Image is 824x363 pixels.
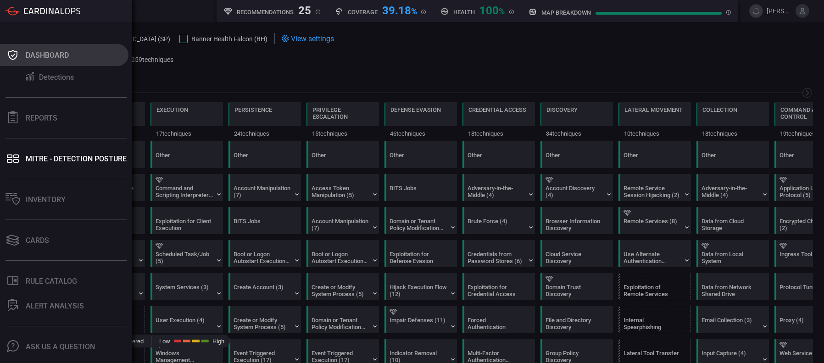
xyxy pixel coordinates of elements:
[306,126,379,141] div: 15 techniques
[72,207,145,234] div: T1190: Exploit Public-Facing Application
[624,218,681,231] div: Remote Services (8)
[546,152,603,165] div: Other
[159,338,170,345] span: Low
[312,317,369,330] div: Domain or Tenant Policy Modification (2)
[150,126,223,141] div: 17 techniques
[462,102,535,141] div: TA0006: Credential Access
[72,240,145,267] div: T1566: Phishing
[618,102,691,141] div: TA0008: Lateral Movement
[234,185,291,198] div: Account Manipulation (7)
[479,4,505,15] div: 100
[39,73,74,82] div: Detections
[228,141,301,168] div: Other
[306,207,379,234] div: T1098: Account Manipulation
[150,207,223,234] div: T1203: Exploitation for Client Execution
[468,185,525,198] div: Adversary-in-the-Middle (4)
[696,207,769,234] div: T1530: Data from Cloud Storage
[462,240,535,267] div: T1555: Credentials from Password Stores
[306,240,379,267] div: T1547: Boot or Logon Autostart Execution
[228,306,301,333] div: T1543: Create or Modify System Process
[306,174,379,201] div: T1134: Access Token Manipulation
[468,152,525,165] div: Other
[306,102,379,141] div: TA0004: Privilege Escalation
[72,174,145,201] div: T1189: Drive-by Compromise
[282,33,334,44] div: View settings
[72,306,145,333] div: T1133: External Remote Services
[702,218,759,231] div: Data from Cloud Storage
[312,106,373,120] div: Privilege Escalation
[93,56,173,63] p: Showing 259 / 259 techniques
[234,218,291,231] div: BITS Jobs
[312,185,369,198] div: Access Token Manipulation (5)
[468,218,525,231] div: Brute Force (4)
[237,9,294,16] h5: Recommendations
[618,273,691,300] div: T1210: Exploitation of Remote Services (Not covered)
[624,106,683,113] div: Lateral Movement
[306,141,379,168] div: Other
[468,106,526,113] div: Credential Access
[234,251,291,264] div: Boot or Logon Autostart Execution (14)
[228,102,301,141] div: TA0003: Persistence
[468,284,525,297] div: Exploitation for Credential Access
[234,106,272,113] div: Persistence
[624,152,681,165] div: Other
[462,126,535,141] div: 18 techniques
[618,207,691,234] div: T1021: Remote Services
[306,306,379,333] div: T1484: Domain or Tenant Policy Modification
[546,106,578,113] div: Discovery
[312,284,369,297] div: Create or Modify System Process (5)
[702,251,759,264] div: Data from Local System
[540,141,613,168] div: Other
[298,4,311,15] div: 25
[696,240,769,267] div: T1005: Data from Local System
[702,284,759,297] div: Data from Network Shared Drive
[540,102,613,141] div: TA0007: Discovery
[390,218,447,231] div: Domain or Tenant Policy Modification (2)
[306,273,379,300] div: T1543: Create or Modify System Process
[26,114,57,122] div: Reports
[384,102,457,141] div: TA0005: Defense Evasion
[384,207,457,234] div: T1484: Domain or Tenant Policy Modification
[26,51,69,60] div: Dashboard
[618,306,691,333] div: T1534: Internal Spearphishing (Not covered)
[462,174,535,201] div: T1557: Adversary-in-the-Middle
[546,284,603,297] div: Domain Trust Discovery
[696,174,769,201] div: T1557: Adversary-in-the-Middle
[156,218,213,231] div: Exploitation for Client Execution
[546,185,603,198] div: Account Discovery (4)
[234,152,291,165] div: Other
[540,273,613,300] div: T1482: Domain Trust Discovery
[228,240,301,267] div: T1547: Boot or Logon Autostart Execution
[348,9,378,16] h5: Coverage
[702,152,759,165] div: Other
[390,317,447,330] div: Impair Defenses (11)
[462,273,535,300] div: T1212: Exploitation for Credential Access
[291,34,334,43] span: View settings
[390,106,441,113] div: Defense Evasion
[618,174,691,201] div: T1563: Remote Service Session Hijacking
[150,273,223,300] div: T1569: System Services
[702,185,759,198] div: Adversary-in-the-Middle (4)
[384,273,457,300] div: T1574: Hijack Execution Flow
[767,7,792,15] span: [PERSON_NAME][EMAIL_ADDRESS][PERSON_NAME][DOMAIN_NAME]
[696,102,769,141] div: TA0009: Collection
[384,126,457,141] div: 46 techniques
[384,141,457,168] div: Other
[696,306,769,333] div: T1114: Email Collection
[26,277,77,286] div: Rule Catalog
[156,251,213,264] div: Scheduled Task/Job (5)
[462,207,535,234] div: T1110: Brute Force
[312,218,369,231] div: Account Manipulation (7)
[228,207,301,234] div: T1197: BITS Jobs
[150,174,223,201] div: T1059: Command and Scripting Interpreter
[156,106,188,113] div: Execution
[72,273,145,300] div: T1078: Valid Accounts
[696,141,769,168] div: Other
[234,317,291,330] div: Create or Modify System Process (5)
[312,152,369,165] div: Other
[546,317,603,330] div: File and Directory Discovery
[150,141,223,168] div: Other
[390,152,447,165] div: Other
[696,126,769,141] div: 18 techniques
[546,218,603,231] div: Browser Information Discovery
